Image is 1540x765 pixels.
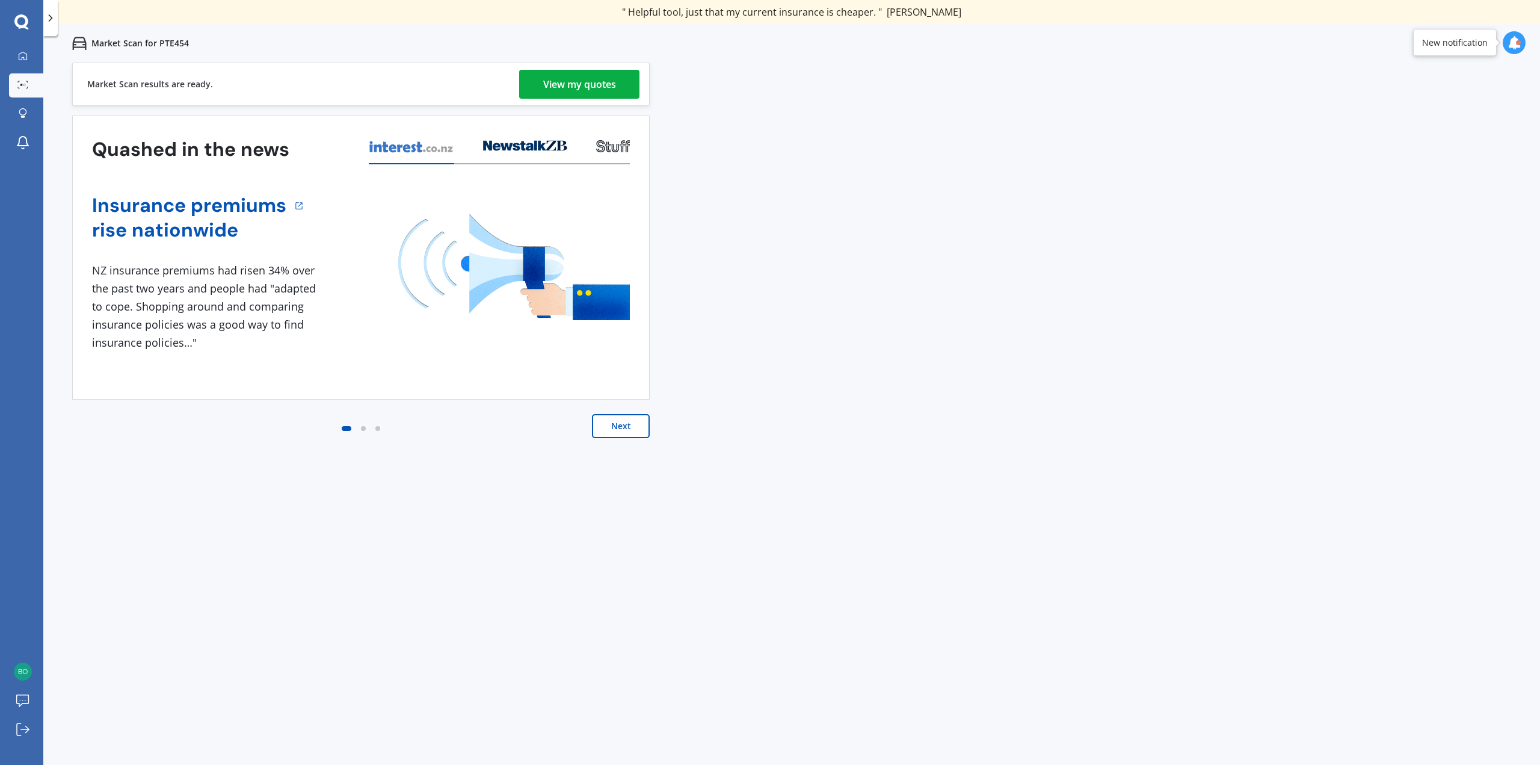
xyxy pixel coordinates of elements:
img: car.f15378c7a67c060ca3f3.svg [72,36,87,51]
a: Insurance premiums [92,193,286,218]
div: View my quotes [543,70,616,99]
a: View my quotes [519,70,639,99]
div: Market Scan results are ready. [87,63,213,105]
img: media image [398,214,630,320]
div: New notification [1422,37,1488,49]
img: a0e847b3c5653a7cf9419a14e8c1f962 [14,663,32,681]
h3: Quashed in the news [92,137,289,162]
p: Market Scan for PTE454 [91,37,189,49]
a: rise nationwide [92,218,286,243]
div: NZ insurance premiums had risen 34% over the past two years and people had "adapted to cope. Shop... [92,262,321,352]
button: Next [592,414,650,438]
